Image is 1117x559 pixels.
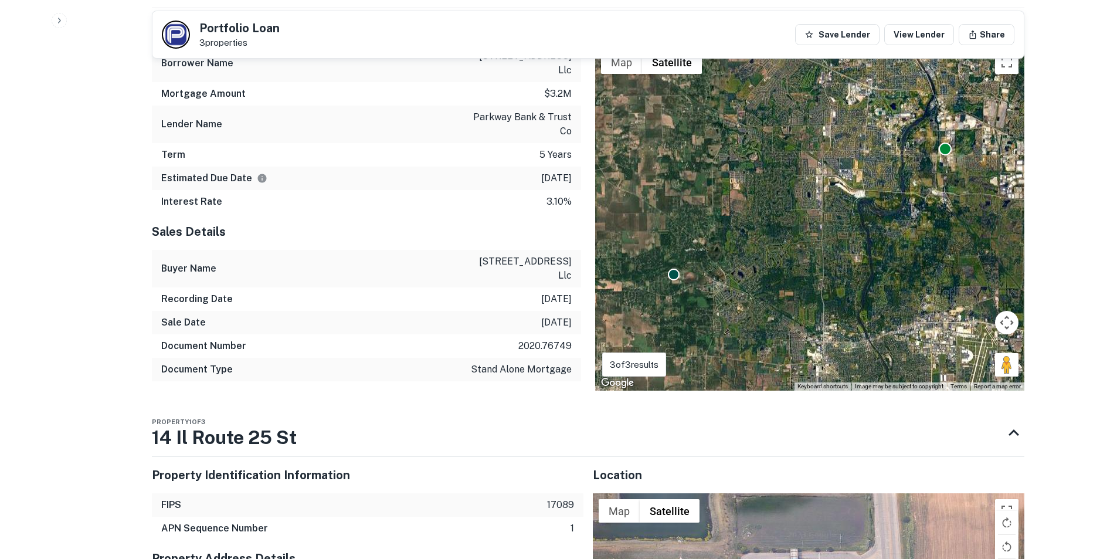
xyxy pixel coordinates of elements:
h6: APN Sequence Number [161,521,268,536]
button: Drag Pegman onto the map to open Street View [995,353,1018,377]
button: Map camera controls [995,311,1018,334]
p: 3.10% [546,195,572,209]
a: Terms (opens in new tab) [950,383,967,389]
span: Image may be subject to copyright [855,383,943,389]
svg: Estimate is based on a standard schedule for this type of loan. [257,173,267,184]
h6: FIPS [161,498,181,512]
button: Keyboard shortcuts [797,382,848,391]
h6: Buyer Name [161,262,216,276]
a: View Lender [884,24,954,45]
h6: Sale Date [161,316,206,330]
span: Property 1 of 3 [152,418,205,425]
a: Open this area in Google Maps (opens a new window) [598,375,637,391]
a: Report a map error [974,383,1021,389]
button: Save Lender [795,24,880,45]
button: Share [959,24,1014,45]
p: 1 [571,521,574,536]
button: Show satellite imagery [642,50,702,74]
p: 3 properties [199,38,280,48]
p: [DATE] [541,171,572,185]
h6: Estimated Due Date [161,171,267,185]
button: Rotate map counterclockwise [995,535,1018,558]
button: Toggle fullscreen view [995,499,1018,523]
p: 2020.76749 [518,339,572,353]
p: 5 years [539,148,572,162]
h6: Term [161,148,185,162]
h6: Lender Name [161,117,222,131]
h5: Location [593,466,1024,484]
p: [DATE] [541,292,572,306]
p: [STREET_ADDRESS] llc [466,255,572,283]
button: Show satellite imagery [640,499,700,523]
p: 17089 [547,498,574,512]
h6: Recording Date [161,292,233,306]
p: parkway bank & trust co [466,110,572,138]
h5: Property Identification Information [152,466,583,484]
p: stand alone mortgage [471,362,572,377]
h6: Borrower Name [161,56,233,70]
button: Show street map [599,499,640,523]
img: Google [598,375,637,391]
h5: Portfolio Loan [199,22,280,34]
p: [STREET_ADDRESS] llc [466,49,572,77]
h3: 14 Il Route 25 St [152,424,297,452]
p: $3.2m [544,87,572,101]
h6: Mortgage Amount [161,87,246,101]
div: Property1of314 Il Route 25 St [152,409,1024,456]
h6: Document Number [161,339,246,353]
button: Show street map [601,50,642,74]
iframe: Chat Widget [1058,465,1117,521]
h6: Interest Rate [161,195,222,209]
h6: Document Type [161,362,233,377]
button: Toggle fullscreen view [995,50,1018,74]
h5: Sales Details [152,223,581,240]
p: [DATE] [541,316,572,330]
p: 3 of 3 results [610,358,658,372]
button: Rotate map clockwise [995,511,1018,534]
